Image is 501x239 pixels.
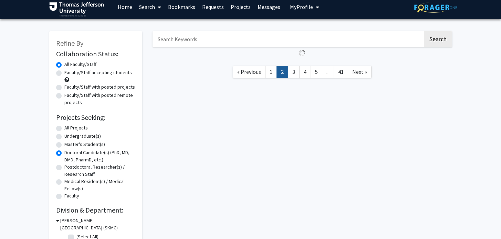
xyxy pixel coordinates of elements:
[288,66,300,78] a: 3
[56,50,135,58] h2: Collaboration Status:
[64,192,79,200] label: Faculty
[153,59,452,87] nav: Page navigation
[153,31,423,47] input: Search Keywords
[334,66,348,78] a: 41
[64,178,135,192] label: Medical Resident(s) / Medical Fellow(s)
[56,206,135,214] h2: Division & Department:
[296,47,308,59] img: Loading
[265,66,277,78] a: 1
[49,2,104,16] img: Thomas Jefferson University Logo
[348,66,372,78] a: Next
[56,113,135,122] h2: Projects Seeking:
[414,2,457,13] img: ForagerOne Logo
[64,163,135,178] label: Postdoctoral Researcher(s) / Research Staff
[56,39,83,47] span: Refine By
[276,66,288,78] a: 2
[5,208,29,234] iframe: Chat
[64,149,135,163] label: Doctoral Candidate(s) (PhD, MD, DMD, PharmD, etc.)
[233,66,265,78] a: Previous
[60,217,135,231] h3: [PERSON_NAME][GEOGRAPHIC_DATA] (SKMC)
[237,68,261,75] span: « Previous
[64,61,96,68] label: All Faculty/Staff
[352,68,367,75] span: Next »
[299,66,311,78] a: 4
[424,31,452,47] button: Search
[64,124,88,132] label: All Projects
[64,92,135,106] label: Faculty/Staff with posted remote projects
[311,66,322,78] a: 5
[64,141,105,148] label: Master's Student(s)
[64,69,132,76] label: Faculty/Staff accepting students
[64,83,135,91] label: Faculty/Staff with posted projects
[64,133,101,140] label: Undergraduate(s)
[290,3,313,10] span: My Profile
[326,68,330,75] span: ...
